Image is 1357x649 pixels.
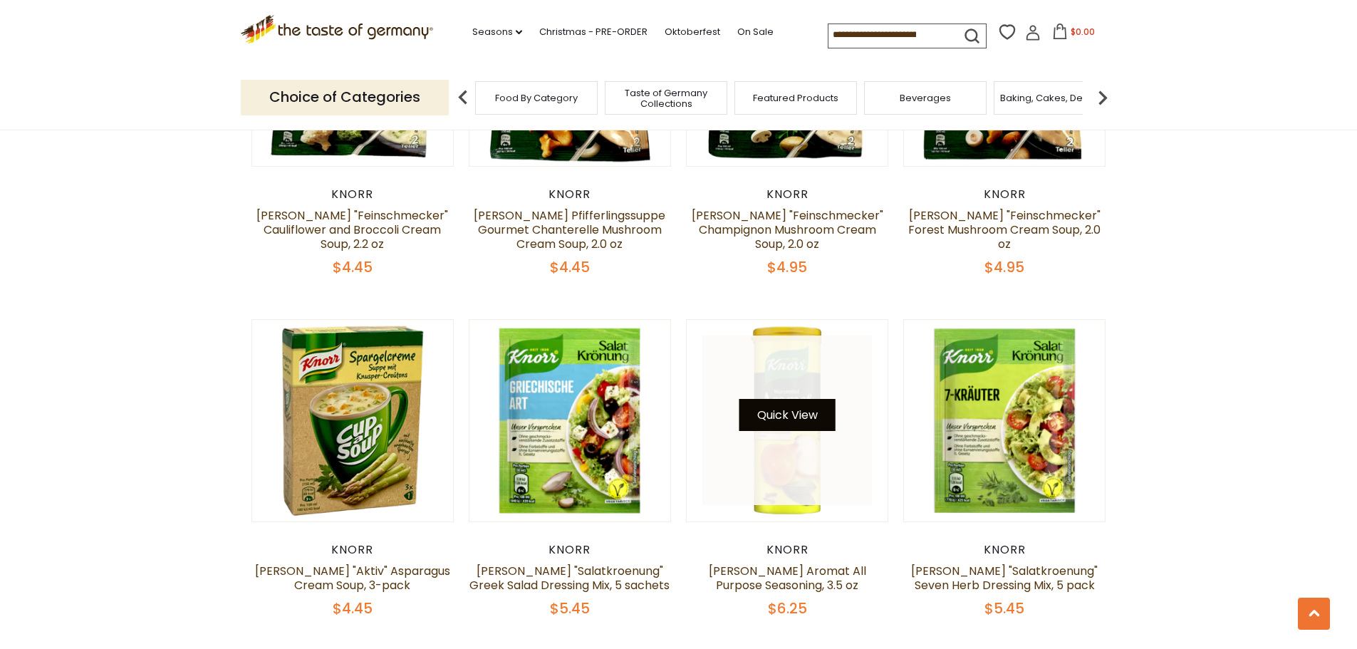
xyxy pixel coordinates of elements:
[737,24,774,40] a: On Sale
[739,399,836,431] button: Quick View
[1044,24,1104,45] button: $0.00
[984,257,1024,277] span: $4.95
[692,207,883,252] a: [PERSON_NAME] "Feinschmecker" Champignon Mushroom Cream Soup, 2.0 oz
[908,207,1101,252] a: [PERSON_NAME] "Feinschmecker" Forest Mushroom Cream Soup, 2.0 oz
[709,563,866,593] a: [PERSON_NAME] Aromat All Purpose Seasoning, 3.5 oz
[686,187,889,202] div: Knorr
[333,257,373,277] span: $4.45
[255,563,450,593] a: [PERSON_NAME] "Aktiv" Asparagus Cream Soup, 3-pack
[767,257,807,277] span: $4.95
[469,563,670,593] a: [PERSON_NAME] "Salatkroenung" Greek Salad Dressing Mix, 5 sachets
[665,24,720,40] a: Oktoberfest
[251,543,454,557] div: Knorr
[469,543,672,557] div: Knorr
[495,93,578,103] a: Food By Category
[252,320,454,521] img: Knorr
[251,187,454,202] div: Knorr
[911,563,1098,593] a: [PERSON_NAME] "Salatkroenung" Seven Herb Dressing Mix, 5 pack
[474,207,665,252] a: [PERSON_NAME] Pfifferlingssuppe Gourmet Chanterelle Mushroom Cream Soup, 2.0 oz
[686,543,889,557] div: Knorr
[609,88,723,109] a: Taste of Germany Collections
[753,93,838,103] a: Featured Products
[768,598,807,618] span: $6.25
[550,598,590,618] span: $5.45
[1000,93,1111,103] a: Baking, Cakes, Desserts
[903,187,1106,202] div: Knorr
[449,83,477,112] img: previous arrow
[241,80,449,115] p: Choice of Categories
[687,320,888,521] img: Knorr
[904,320,1106,521] img: Knorr
[1088,83,1117,112] img: next arrow
[472,24,522,40] a: Seasons
[900,93,951,103] a: Beverages
[984,598,1024,618] span: $5.45
[550,257,590,277] span: $4.45
[539,24,648,40] a: Christmas - PRE-ORDER
[333,598,373,618] span: $4.45
[1071,26,1095,38] span: $0.00
[469,320,671,521] img: Knorr
[256,207,448,252] a: [PERSON_NAME] "Feinschmecker" Cauliflower and Broccoli Cream Soup, 2.2 oz
[469,187,672,202] div: Knorr
[903,543,1106,557] div: Knorr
